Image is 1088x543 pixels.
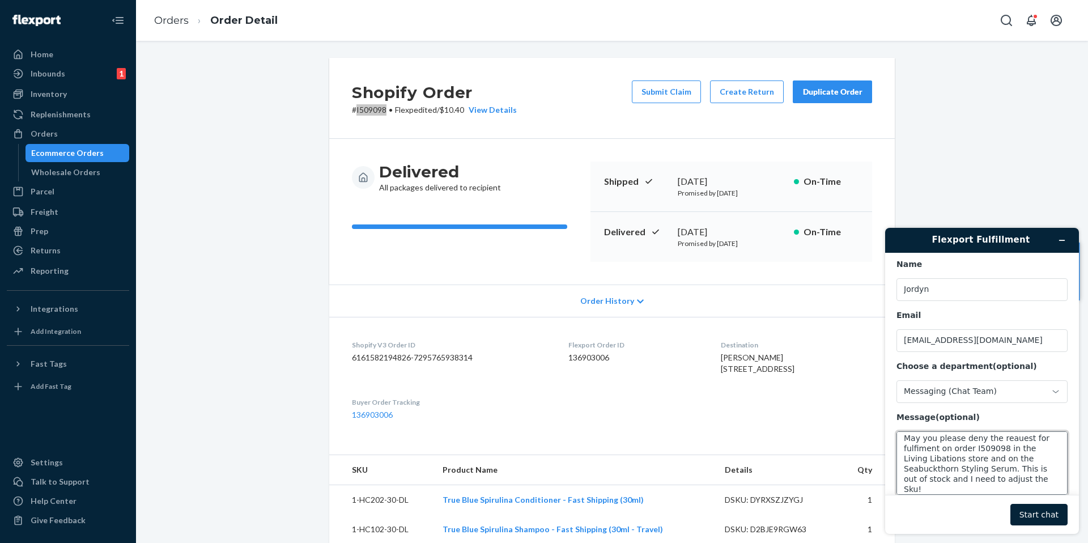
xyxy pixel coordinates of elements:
[31,495,76,507] div: Help Center
[725,494,831,506] div: DSKU: DYRXSZJZYGJ
[31,457,63,468] div: Settings
[804,226,858,239] p: On-Time
[7,85,129,103] a: Inventory
[7,492,129,510] a: Help Center
[31,147,104,159] div: Ecommerce Orders
[117,68,126,79] div: 1
[31,206,58,218] div: Freight
[1045,9,1068,32] button: Open account menu
[840,455,895,485] th: Qty
[389,105,393,114] span: •
[352,80,517,104] h2: Shopify Order
[804,175,858,188] p: On-Time
[31,265,69,277] div: Reporting
[12,15,61,26] img: Flexport logo
[145,4,287,37] ol: breadcrumbs
[352,340,550,350] dt: Shopify V3 Order ID
[329,485,433,515] td: 1-HC202-30-DL
[1020,9,1043,32] button: Open notifications
[7,300,129,318] button: Integrations
[678,226,785,239] div: [DATE]
[604,226,669,239] p: Delivered
[31,226,48,237] div: Prep
[25,163,130,181] a: Wholesale Orders
[31,476,90,487] div: Talk to Support
[31,186,54,197] div: Parcel
[31,303,78,315] div: Integrations
[31,245,61,256] div: Returns
[678,239,785,248] p: Promised by [DATE]
[725,524,831,535] div: DSKU: D2BJE9RGW63
[352,104,517,116] p: # I509098 / $10.40
[7,203,129,221] a: Freight
[7,183,129,201] a: Parcel
[7,511,129,529] button: Give Feedback
[7,355,129,373] button: Fast Tags
[443,524,663,534] a: True Blue Spirulina Shampoo - Fast Shipping (30ml - Travel)
[721,353,794,374] span: [PERSON_NAME] [STREET_ADDRESS]
[7,262,129,280] a: Reporting
[379,162,501,193] div: All packages delivered to recipient
[604,175,669,188] p: Shipped
[443,495,644,504] a: True Blue Spirulina Conditioner - Fast Shipping (30ml)
[31,167,100,178] div: Wholesale Orders
[568,340,702,350] dt: Flexport Order ID
[31,358,67,370] div: Fast Tags
[395,105,437,114] span: Flexpedited
[379,162,501,182] h3: Delivered
[31,109,91,120] div: Replenishments
[31,128,58,139] div: Orders
[7,222,129,240] a: Prep
[632,80,701,103] button: Submit Claim
[995,9,1018,32] button: Open Search Box
[7,65,129,83] a: Inbounds1
[710,80,784,103] button: Create Return
[7,323,129,341] a: Add Integration
[464,104,517,116] button: View Details
[352,352,550,363] dd: 6161582194826-7295765938314
[31,88,67,100] div: Inventory
[352,397,550,407] dt: Buyer Order Tracking
[31,49,53,60] div: Home
[802,86,862,97] div: Duplicate Order
[31,326,81,336] div: Add Integration
[840,485,895,515] td: 1
[568,352,702,363] dd: 136903006
[329,455,433,485] th: SKU
[678,175,785,188] div: [DATE]
[793,80,872,103] button: Duplicate Order
[433,455,715,485] th: Product Name
[25,144,130,162] a: Ecommerce Orders
[107,9,129,32] button: Close Navigation
[7,105,129,124] a: Replenishments
[721,340,872,350] dt: Destination
[7,473,129,491] button: Talk to Support
[7,125,129,143] a: Orders
[31,381,71,391] div: Add Fast Tag
[352,410,393,419] a: 136903006
[678,188,785,198] p: Promised by [DATE]
[716,455,840,485] th: Details
[7,241,129,260] a: Returns
[7,453,129,472] a: Settings
[876,219,1088,543] iframe: Find more information here
[31,515,86,526] div: Give Feedback
[7,377,129,396] a: Add Fast Tag
[580,295,634,307] span: Order History
[31,68,65,79] div: Inbounds
[210,14,278,27] a: Order Detail
[7,45,129,63] a: Home
[154,14,189,27] a: Orders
